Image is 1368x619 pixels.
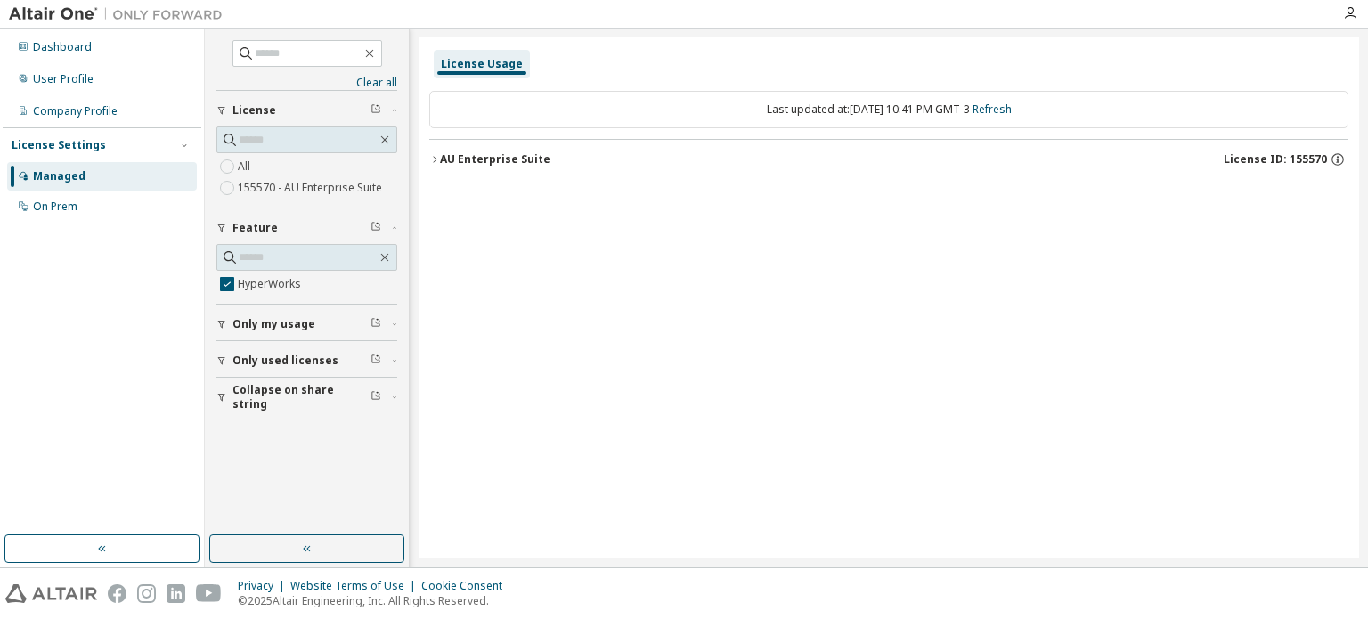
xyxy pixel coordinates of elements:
[370,103,381,118] span: Clear filter
[216,208,397,248] button: Feature
[429,91,1348,128] div: Last updated at: [DATE] 10:41 PM GMT-3
[232,317,315,331] span: Only my usage
[370,317,381,331] span: Clear filter
[33,104,118,118] div: Company Profile
[440,152,550,167] div: AU Enterprise Suite
[238,579,290,593] div: Privacy
[370,354,381,368] span: Clear filter
[216,378,397,417] button: Collapse on share string
[1224,152,1327,167] span: License ID: 155570
[441,57,523,71] div: License Usage
[33,169,85,183] div: Managed
[5,584,97,603] img: altair_logo.svg
[370,390,381,404] span: Clear filter
[167,584,185,603] img: linkedin.svg
[238,593,513,608] p: © 2025 Altair Engineering, Inc. All Rights Reserved.
[370,221,381,235] span: Clear filter
[232,383,370,411] span: Collapse on share string
[973,102,1012,117] a: Refresh
[216,76,397,90] a: Clear all
[429,140,1348,179] button: AU Enterprise SuiteLicense ID: 155570
[216,341,397,380] button: Only used licenses
[9,5,232,23] img: Altair One
[238,273,305,295] label: HyperWorks
[232,354,338,368] span: Only used licenses
[238,156,254,177] label: All
[33,40,92,54] div: Dashboard
[12,138,106,152] div: License Settings
[33,200,77,214] div: On Prem
[137,584,156,603] img: instagram.svg
[196,584,222,603] img: youtube.svg
[421,579,513,593] div: Cookie Consent
[216,305,397,344] button: Only my usage
[33,72,94,86] div: User Profile
[290,579,421,593] div: Website Terms of Use
[108,584,126,603] img: facebook.svg
[238,177,386,199] label: 155570 - AU Enterprise Suite
[232,221,278,235] span: Feature
[216,91,397,130] button: License
[232,103,276,118] span: License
